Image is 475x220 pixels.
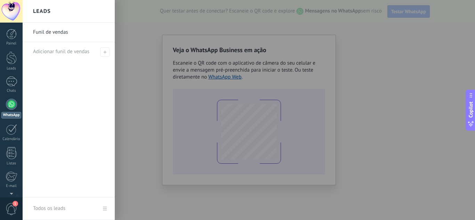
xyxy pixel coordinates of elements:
[1,184,22,188] div: E-mail
[23,197,115,220] a: Todos os leads
[13,201,18,206] span: 1
[100,47,110,57] span: Adicionar funil de vendas
[1,137,22,141] div: Calendário
[33,0,51,22] h2: Leads
[1,66,22,71] div: Leads
[1,112,21,119] div: WhatsApp
[33,199,65,218] div: Todos os leads
[1,161,22,166] div: Listas
[33,48,89,55] span: Adicionar funil de vendas
[1,89,22,93] div: Chats
[1,41,22,46] div: Painel
[467,101,474,117] span: Copilot
[33,23,108,42] a: Funil de vendas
